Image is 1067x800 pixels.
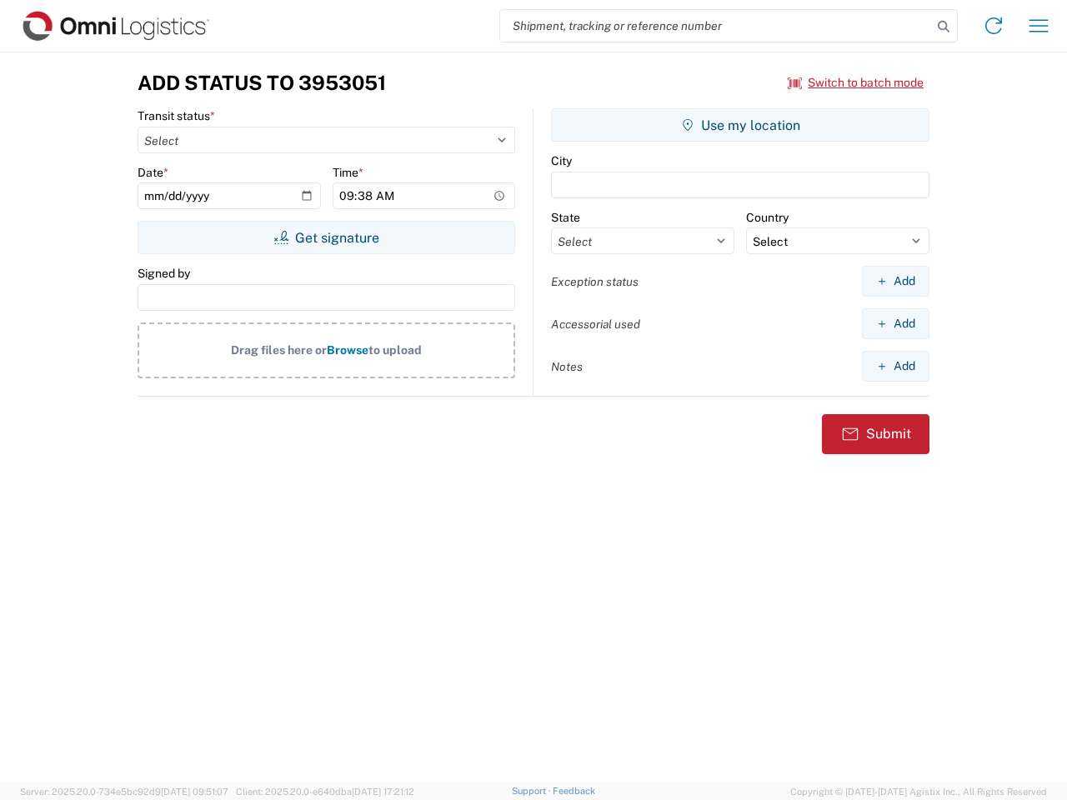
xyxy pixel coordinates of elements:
[161,787,228,797] span: [DATE] 09:51:07
[236,787,414,797] span: Client: 2025.20.0-e640dba
[862,308,929,339] button: Add
[20,787,228,797] span: Server: 2025.20.0-734e5bc92d9
[333,165,363,180] label: Time
[862,351,929,382] button: Add
[551,359,583,374] label: Notes
[551,274,639,289] label: Exception status
[368,343,422,357] span: to upload
[551,317,640,332] label: Accessorial used
[788,69,924,97] button: Switch to batch mode
[138,71,386,95] h3: Add Status to 3953051
[327,343,368,357] span: Browse
[138,165,168,180] label: Date
[500,10,932,42] input: Shipment, tracking or reference number
[138,108,215,123] label: Transit status
[551,108,929,142] button: Use my location
[822,414,929,454] button: Submit
[231,343,327,357] span: Drag files here or
[553,786,595,796] a: Feedback
[790,784,1047,799] span: Copyright © [DATE]-[DATE] Agistix Inc., All Rights Reserved
[512,786,554,796] a: Support
[746,210,789,225] label: Country
[551,210,580,225] label: State
[138,266,190,281] label: Signed by
[138,221,515,254] button: Get signature
[352,787,414,797] span: [DATE] 17:21:12
[551,153,572,168] label: City
[862,266,929,297] button: Add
